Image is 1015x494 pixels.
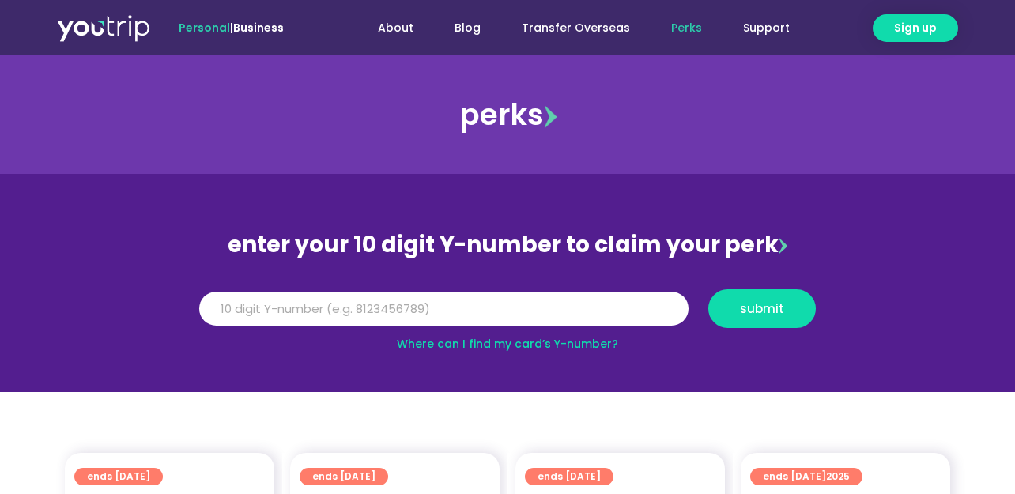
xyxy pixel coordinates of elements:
[326,13,810,43] nav: Menu
[199,289,816,340] form: Y Number
[357,13,434,43] a: About
[434,13,501,43] a: Blog
[397,336,618,352] a: Where can I find my card’s Y-number?
[651,13,723,43] a: Perks
[708,289,816,328] button: submit
[763,468,850,485] span: ends [DATE]
[199,292,689,326] input: 10 digit Y-number (e.g. 8123456789)
[894,20,937,36] span: Sign up
[179,20,284,36] span: |
[525,468,613,485] a: ends [DATE]
[74,468,163,485] a: ends [DATE]
[300,468,388,485] a: ends [DATE]
[740,303,784,315] span: submit
[233,20,284,36] a: Business
[179,20,230,36] span: Personal
[873,14,958,42] a: Sign up
[191,224,824,266] div: enter your 10 digit Y-number to claim your perk
[826,469,850,483] span: 2025
[723,13,810,43] a: Support
[312,468,375,485] span: ends [DATE]
[501,13,651,43] a: Transfer Overseas
[750,468,862,485] a: ends [DATE]2025
[87,468,150,485] span: ends [DATE]
[538,468,601,485] span: ends [DATE]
